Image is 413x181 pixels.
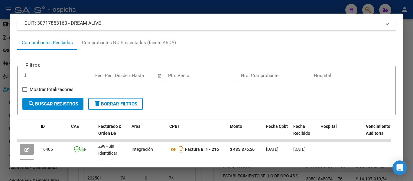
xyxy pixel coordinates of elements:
[177,144,185,154] i: Descargar documento
[98,144,117,156] span: Z99 - Sin Identificar
[120,73,150,78] input: End date
[293,124,310,136] span: Fecha Recibido
[95,73,115,78] input: Start date
[266,124,288,129] span: Fecha Cpbt
[320,124,337,129] span: Hospital
[132,147,153,152] span: Integración
[266,147,278,152] span: [DATE]
[71,124,79,129] span: CAE
[98,159,117,171] span: Z99 - Sin Identificar
[94,100,101,107] mat-icon: delete
[227,120,264,147] datatable-header-cell: Monto
[22,61,43,69] h3: Filtros
[28,101,78,107] span: Buscar Registros
[28,100,35,107] mat-icon: search
[293,147,306,152] span: [DATE]
[318,120,363,147] datatable-header-cell: Hospital
[24,20,381,27] mat-panel-title: CUIT: 30717853160 - DREAM ALIVE
[30,86,73,93] span: Mostrar totalizadores
[392,160,407,175] div: Open Intercom Messenger
[177,160,185,169] i: Descargar documento
[230,124,242,129] span: Monto
[132,124,141,129] span: Area
[69,120,96,147] datatable-header-cell: CAE
[169,124,180,129] span: CPBT
[156,73,163,79] button: Open calendar
[264,120,291,147] datatable-header-cell: Fecha Cpbt
[363,120,391,147] datatable-header-cell: Vencimiento Auditoría
[22,98,83,110] button: Buscar Registros
[167,120,227,147] datatable-header-cell: CPBT
[38,120,69,147] datatable-header-cell: ID
[98,124,121,136] span: Facturado x Orden De
[96,120,129,147] datatable-header-cell: Facturado x Orden De
[88,98,143,110] button: Borrar Filtros
[41,147,53,152] span: 16406
[129,120,167,147] datatable-header-cell: Area
[17,16,396,31] mat-expansion-panel-header: CUIT: 30717853160 - DREAM ALIVE
[185,147,219,152] strong: Factura B: 1 - 216
[291,120,318,147] datatable-header-cell: Fecha Recibido
[94,101,137,107] span: Borrar Filtros
[22,39,73,46] div: Comprobantes Recibidos
[230,147,255,152] strong: $ 435.376,56
[366,124,390,136] span: Vencimiento Auditoría
[41,124,45,129] span: ID
[82,39,176,46] div: Comprobantes NO Presentados (fuente ARCA)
